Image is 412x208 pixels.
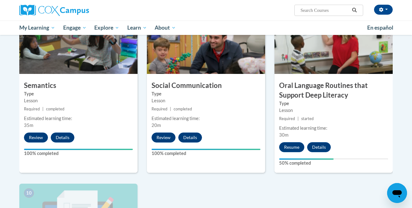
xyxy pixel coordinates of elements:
span: 30m [279,132,288,138]
span: 20m [152,123,161,128]
button: Review [152,133,176,143]
span: Engage [63,24,87,31]
a: Engage [59,21,91,35]
span: Learn [127,24,147,31]
span: Required [24,107,40,111]
span: 35m [24,123,33,128]
div: Estimated learning time: [152,115,260,122]
span: Explore [94,24,119,31]
div: Estimated learning time: [279,125,388,132]
div: Estimated learning time: [24,115,133,122]
a: En español [363,21,397,34]
div: Lesson [152,97,260,104]
input: Search Courses [300,7,350,14]
div: Your progress [152,149,260,150]
span: completed [174,107,192,111]
span: | [297,116,299,121]
div: Your progress [24,149,133,150]
iframe: Button to launch messaging window [387,183,407,203]
a: About [151,21,180,35]
span: | [170,107,171,111]
span: My Learning [19,24,55,31]
span: started [301,116,314,121]
h3: Oral Language Routines that Support Deep Literacy [274,81,393,100]
span: completed [46,107,64,111]
div: Lesson [24,97,133,104]
label: Type [152,90,260,97]
label: Type [24,90,133,97]
button: Search [350,7,359,14]
button: Review [24,133,48,143]
span: | [42,107,44,111]
span: Required [279,116,295,121]
img: Course Image [19,12,138,74]
h3: Social Communication [147,81,265,90]
span: 10 [24,188,34,198]
div: Your progress [279,158,334,160]
label: 100% completed [152,150,260,157]
a: Learn [123,21,151,35]
label: 100% completed [24,150,133,157]
span: En español [367,24,393,31]
h3: Semantics [19,81,138,90]
button: Details [51,133,74,143]
label: 50% completed [279,160,388,167]
span: Required [152,107,167,111]
a: Explore [90,21,123,35]
button: Resume [279,142,304,152]
button: Account Settings [374,5,393,15]
img: Cox Campus [19,5,89,16]
div: Main menu [10,21,402,35]
button: Details [178,133,202,143]
img: Course Image [147,12,265,74]
button: Details [307,142,331,152]
span: About [155,24,176,31]
label: Type [279,100,388,107]
div: Lesson [279,107,388,114]
a: Cox Campus [19,5,138,16]
img: Course Image [274,12,393,74]
a: My Learning [15,21,59,35]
